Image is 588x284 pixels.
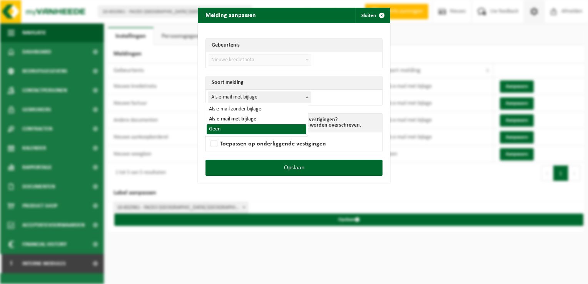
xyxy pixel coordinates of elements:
[208,55,311,65] span: Nieuwe kredietnota
[207,124,306,134] li: Geen
[207,114,306,124] li: Als e-mail met bijlage
[208,92,311,103] span: Als e-mail met bijlage
[207,104,306,114] li: Als e-mail zonder bijlage
[198,8,264,22] h2: Melding aanpassen
[209,138,326,150] label: Toepassen op onderliggende vestigingen
[208,54,311,66] span: Nieuwe kredietnota
[355,8,389,23] button: Sluiten
[208,92,311,103] span: Als e-mail met bijlage
[206,76,382,90] th: Soort melding
[206,39,382,52] th: Gebeurtenis
[205,160,383,176] button: Opslaan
